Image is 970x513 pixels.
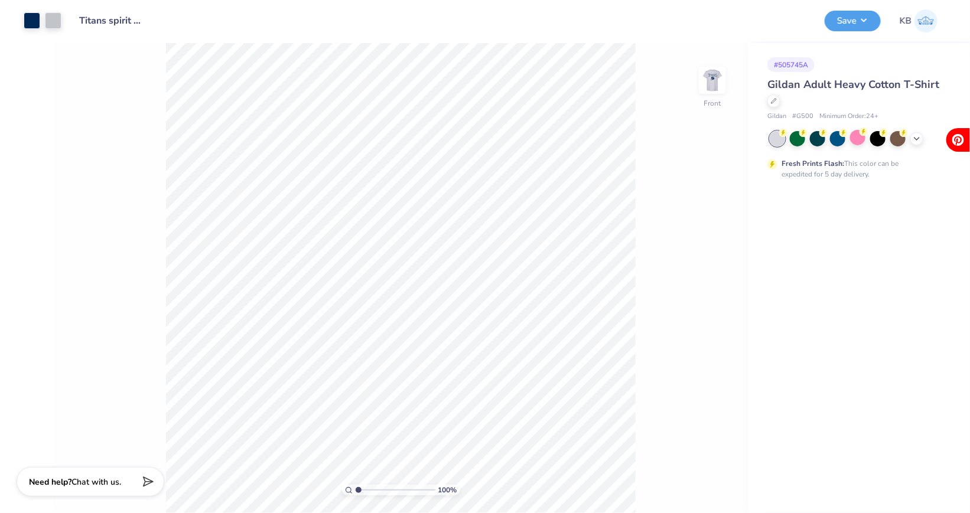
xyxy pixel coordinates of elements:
[825,11,881,31] button: Save
[782,158,927,179] div: This color can be expedited for 5 day delivery.
[70,9,157,32] input: Untitled Design
[29,476,71,488] strong: Need help?
[792,112,813,122] span: # G500
[704,98,721,109] div: Front
[900,9,938,32] a: KB
[438,485,457,495] span: 100 %
[819,112,878,122] span: Minimum Order: 24 +
[767,77,939,92] span: Gildan Adult Heavy Cotton T-Shirt
[71,476,121,488] span: Chat with us.
[767,112,786,122] span: Gildan
[782,159,844,168] strong: Fresh Prints Flash:
[914,9,938,32] img: Katie Binkowski
[767,57,815,72] div: # 505745A
[701,68,724,92] img: Front
[900,14,912,28] span: KB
